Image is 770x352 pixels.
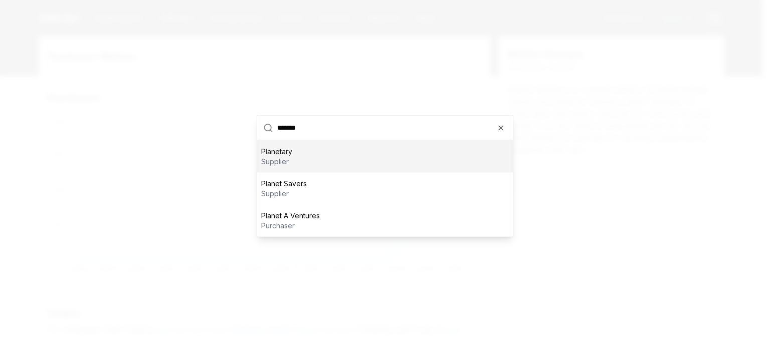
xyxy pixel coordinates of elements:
p: Planetary [261,146,292,156]
p: supplier [261,188,307,198]
p: supplier [261,156,292,166]
p: Planet Savers [261,178,307,188]
p: Planet A Ventures [261,210,320,220]
p: purchaser [261,220,320,230]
